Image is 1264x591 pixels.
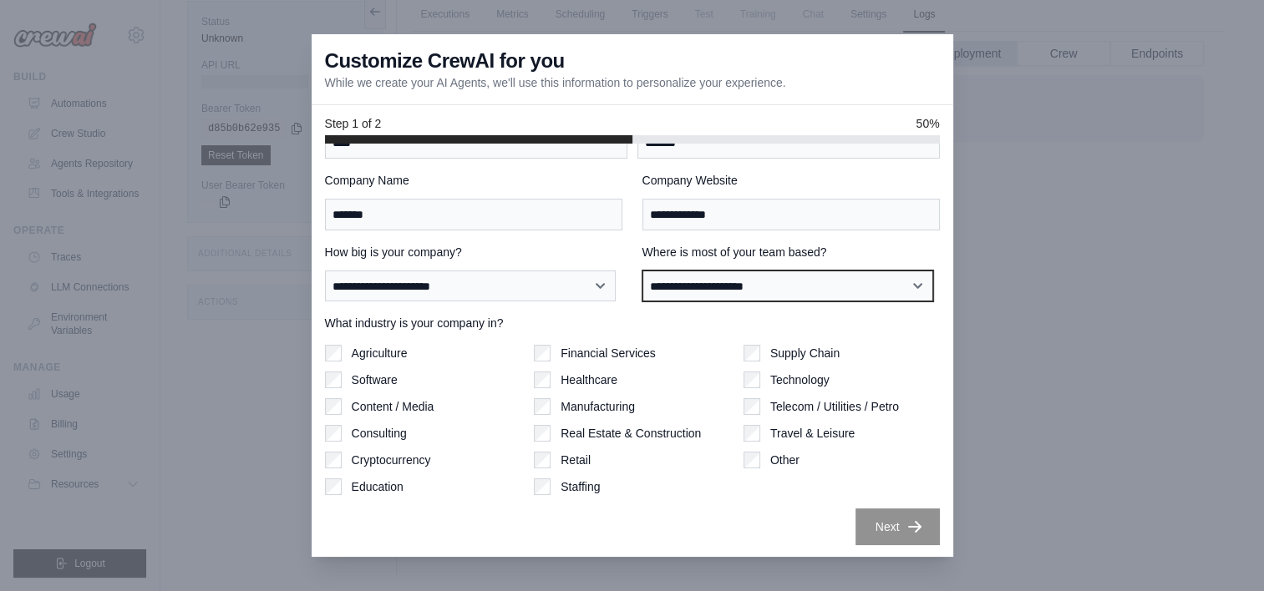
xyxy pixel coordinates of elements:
[770,452,800,468] label: Other
[352,452,431,468] label: Cryptocurrency
[352,371,398,388] label: Software
[770,398,899,415] label: Telecom / Utilities / Petro
[325,48,565,74] h3: Customize CrewAI for you
[561,452,591,468] label: Retail
[352,425,407,442] label: Consulting
[916,115,939,132] span: 50%
[770,425,855,442] label: Travel & Leisure
[325,244,622,260] label: How big is your company?
[642,244,940,260] label: Where is most of your team based?
[770,371,830,388] label: Technology
[325,172,622,189] label: Company Name
[642,172,940,189] label: Company Website
[770,345,840,361] label: Supply Chain
[561,371,617,388] label: Healthcare
[325,74,786,91] p: While we create your AI Agents, we'll use this information to personalize your experience.
[352,478,404,495] label: Education
[325,315,940,331] label: What industry is your company in?
[1180,511,1264,591] iframe: Chat Widget
[352,345,408,361] label: Agriculture
[561,478,600,495] label: Staffing
[325,115,382,132] span: Step 1 of 2
[352,398,434,415] label: Content / Media
[561,398,635,415] label: Manufacturing
[561,425,701,442] label: Real Estate & Construction
[561,345,656,361] label: Financial Services
[855,508,940,545] button: Next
